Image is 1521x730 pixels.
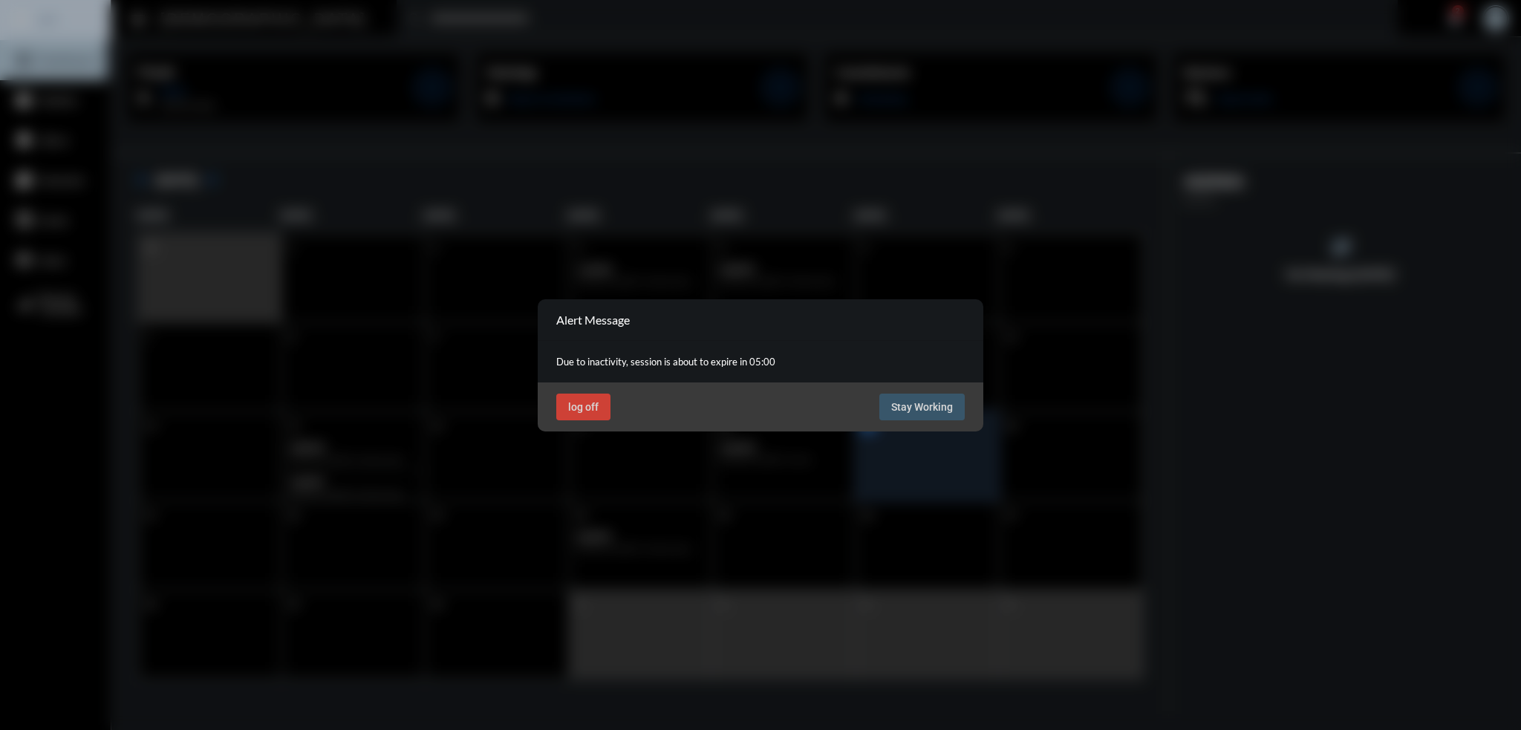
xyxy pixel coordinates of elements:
[556,356,965,368] p: Due to inactivity, session is about to expire in 05:00
[568,401,599,413] span: log off
[556,394,610,420] button: log off
[556,313,630,327] h2: Alert Message
[891,401,953,413] span: Stay Working
[879,394,965,420] button: Stay Working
